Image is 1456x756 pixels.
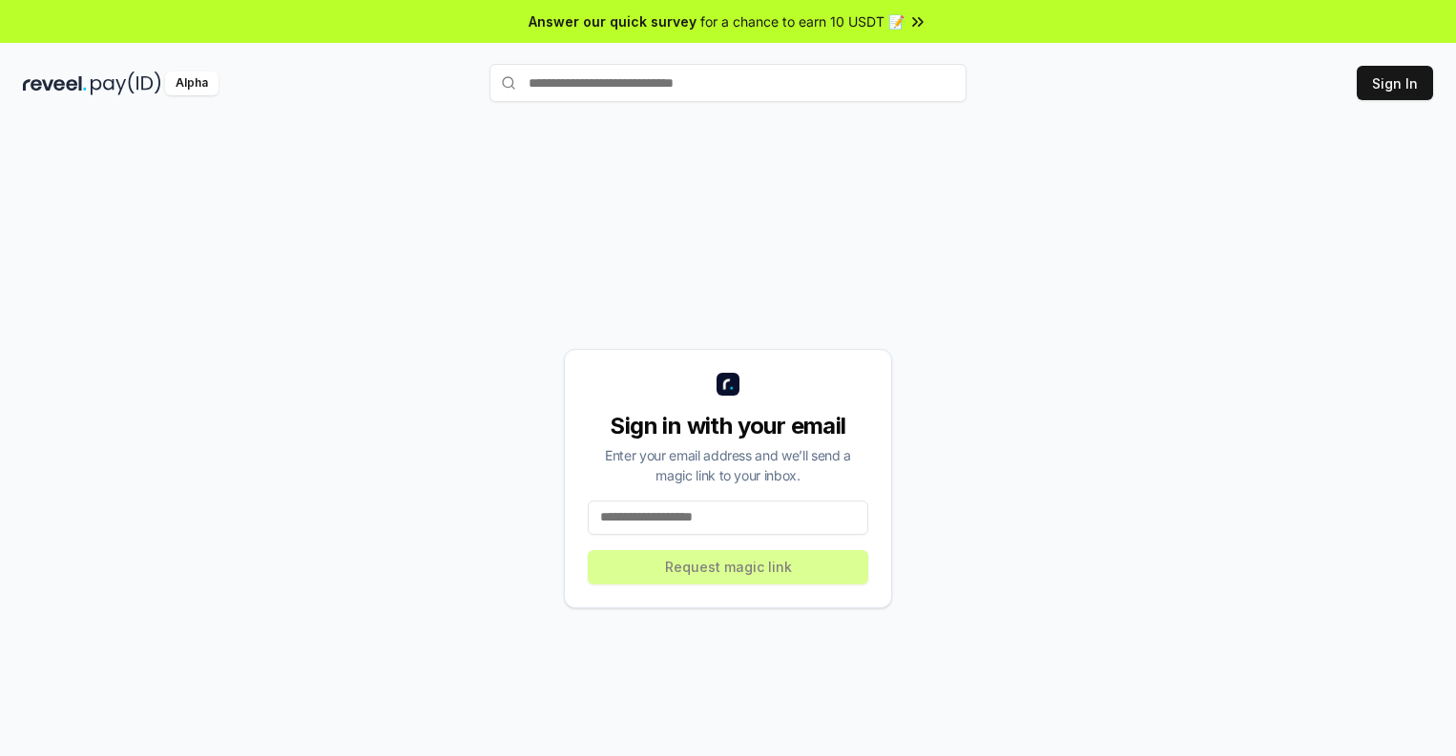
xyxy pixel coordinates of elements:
[91,72,161,95] img: pay_id
[1357,66,1433,100] button: Sign In
[23,72,87,95] img: reveel_dark
[529,11,697,31] span: Answer our quick survey
[165,72,218,95] div: Alpha
[700,11,905,31] span: for a chance to earn 10 USDT 📝
[588,411,868,441] div: Sign in with your email
[717,373,739,396] img: logo_small
[588,445,868,485] div: Enter your email address and we’ll send a magic link to your inbox.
